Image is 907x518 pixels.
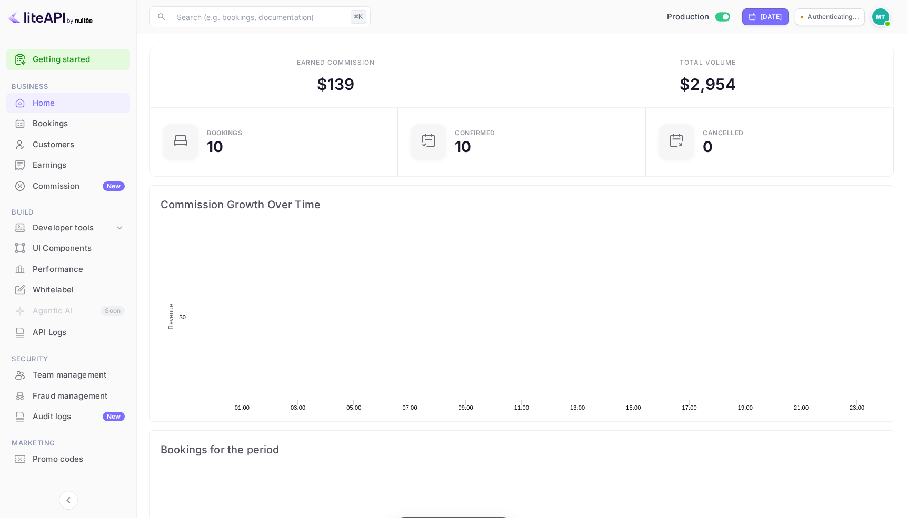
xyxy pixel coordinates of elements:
[703,139,713,154] div: 0
[6,449,130,470] div: Promo codes
[167,303,175,329] text: Revenue
[297,58,375,67] div: Earned commission
[738,404,753,411] text: 19:00
[6,365,130,385] div: Team management
[33,369,125,381] div: Team management
[317,73,355,96] div: $ 139
[808,12,859,22] p: Authenticating...
[6,155,130,176] div: Earnings
[33,180,125,192] div: Commission
[103,181,125,191] div: New
[351,10,366,24] div: ⌘K
[235,404,250,411] text: 01:00
[6,49,130,70] div: Getting started
[626,404,641,411] text: 15:00
[6,259,130,279] a: Performance
[6,114,130,134] div: Bookings
[663,11,734,23] div: Switch to Sandbox mode
[761,12,782,22] div: [DATE]
[6,438,130,449] span: Marketing
[6,219,130,237] div: Developer tools
[33,139,125,151] div: Customers
[6,135,130,155] div: Customers
[8,8,93,25] img: LiteAPI logo
[6,238,130,259] div: UI Components
[33,118,125,130] div: Bookings
[6,280,130,300] div: Whitelabel
[6,114,130,133] a: Bookings
[33,222,114,234] div: Developer tools
[6,386,130,407] div: Fraud management
[455,139,471,154] div: 10
[179,314,186,320] text: $0
[6,259,130,280] div: Performance
[33,284,125,296] div: Whitelabel
[33,390,125,402] div: Fraud management
[794,404,809,411] text: 21:00
[6,93,130,113] a: Home
[6,207,130,218] span: Build
[33,411,125,423] div: Audit logs
[513,421,540,428] text: Revenue
[872,8,889,25] img: Marcin Teodoru
[103,412,125,421] div: New
[682,404,696,411] text: 17:00
[6,238,130,258] a: UI Components
[402,404,417,411] text: 07:00
[680,73,736,96] div: $ 2,954
[6,135,130,154] a: Customers
[207,130,242,136] div: Bookings
[6,386,130,405] a: Fraud management
[33,54,125,66] a: Getting started
[6,365,130,384] a: Team management
[6,407,130,426] a: Audit logsNew
[161,196,883,213] span: Commission Growth Over Time
[33,242,125,255] div: UI Components
[667,11,710,23] span: Production
[570,404,585,411] text: 13:00
[6,449,130,469] a: Promo codes
[459,404,473,411] text: 09:00
[703,130,744,136] div: CANCELLED
[6,155,130,175] a: Earnings
[33,453,125,465] div: Promo codes
[33,159,125,171] div: Earnings
[6,322,130,342] a: API Logs
[6,176,130,196] a: CommissionNew
[6,176,130,197] div: CommissionNew
[514,404,529,411] text: 11:00
[6,353,130,365] span: Security
[6,81,130,93] span: Business
[171,6,346,27] input: Search (e.g. bookings, documentation)
[680,58,736,67] div: Total volume
[455,130,495,136] div: Confirmed
[161,441,883,458] span: Bookings for the period
[33,263,125,276] div: Performance
[6,93,130,114] div: Home
[850,404,864,411] text: 23:00
[59,491,78,510] button: Collapse navigation
[6,280,130,299] a: Whitelabel
[291,404,305,411] text: 03:00
[6,407,130,427] div: Audit logsNew
[6,322,130,343] div: API Logs
[346,404,361,411] text: 05:00
[33,97,125,109] div: Home
[33,327,125,339] div: API Logs
[207,139,223,154] div: 10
